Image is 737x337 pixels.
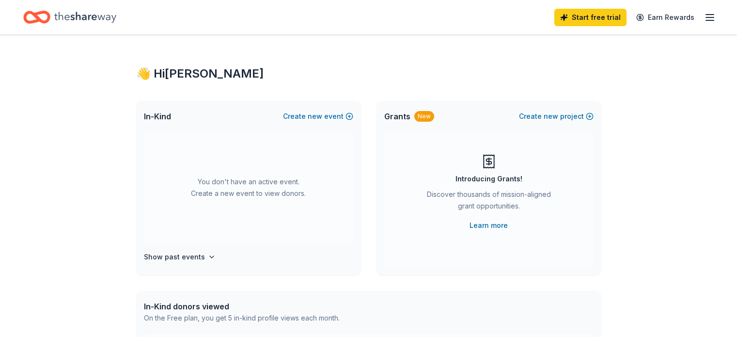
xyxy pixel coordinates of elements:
a: Start free trial [554,9,627,26]
span: Grants [384,111,410,122]
div: You don't have an active event. Create a new event to view donors. [144,132,353,243]
span: new [544,111,558,122]
div: New [414,111,434,122]
span: new [308,111,322,122]
div: Discover thousands of mission-aligned grant opportunities. [423,189,555,216]
div: Introducing Grants! [455,173,522,185]
h4: Show past events [144,251,205,263]
a: Learn more [470,220,508,231]
a: Earn Rewards [630,9,700,26]
button: Createnewproject [519,111,594,122]
button: Show past events [144,251,216,263]
div: 👋 Hi [PERSON_NAME] [136,66,601,81]
div: In-Kind donors viewed [144,301,340,312]
span: In-Kind [144,111,171,122]
button: Createnewevent [283,111,353,122]
a: Home [23,6,116,29]
div: On the Free plan, you get 5 in-kind profile views each month. [144,312,340,324]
